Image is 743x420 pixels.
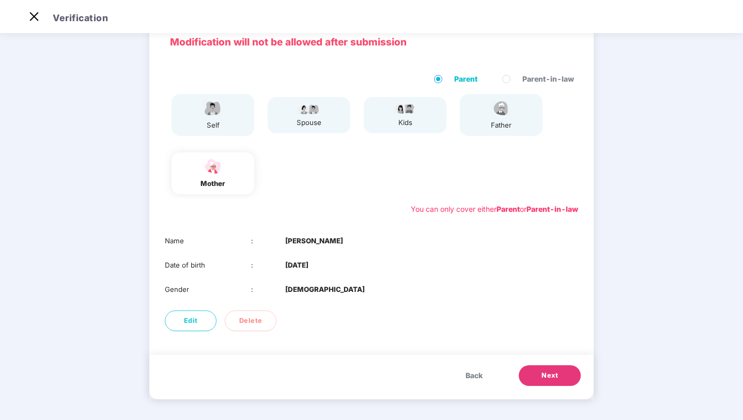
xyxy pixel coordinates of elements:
div: mother [200,178,226,189]
span: Delete [239,316,262,326]
span: Edit [184,316,198,326]
img: svg+xml;base64,PHN2ZyB4bWxucz0iaHR0cDovL3d3dy53My5vcmcvMjAwMC9zdmciIHdpZHRoPSI1NCIgaGVpZ2h0PSIzOC... [200,158,226,176]
img: svg+xml;base64,PHN2ZyBpZD0iRW1wbG95ZWVfbWFsZSIgeG1sbnM9Imh0dHA6Ly93d3cudzMub3JnLzIwMDAvc3ZnIiB3aW... [200,99,226,117]
div: spouse [296,117,322,128]
div: : [251,260,286,271]
b: Parent [497,205,520,213]
div: You can only cover either or [411,204,578,215]
p: Modification will not be allowed after submission [170,35,573,50]
b: [DATE] [285,260,308,271]
b: Parent-in-law [527,205,578,213]
button: Delete [225,310,276,331]
div: Date of birth [165,260,251,271]
div: Gender [165,284,251,295]
img: svg+xml;base64,PHN2ZyBpZD0iRmF0aGVyX2ljb24iIHhtbG5zPSJodHRwOi8vd3d3LnczLm9yZy8yMDAwL3N2ZyIgeG1sbn... [488,99,514,117]
div: : [251,284,286,295]
button: Back [455,365,493,386]
span: Parent-in-law [518,73,578,85]
img: svg+xml;base64,PHN2ZyB4bWxucz0iaHR0cDovL3d3dy53My5vcmcvMjAwMC9zdmciIHdpZHRoPSI3OS4wMzciIGhlaWdodD... [392,102,418,115]
b: [DEMOGRAPHIC_DATA] [285,284,365,295]
div: self [200,120,226,131]
button: Edit [165,310,216,331]
b: [PERSON_NAME] [285,236,343,246]
img: svg+xml;base64,PHN2ZyB4bWxucz0iaHR0cDovL3d3dy53My5vcmcvMjAwMC9zdmciIHdpZHRoPSI5Ny44OTciIGhlaWdodD... [296,102,322,115]
button: Next [519,365,581,386]
span: Next [541,370,558,381]
div: father [488,120,514,131]
div: kids [392,117,418,128]
div: : [251,236,286,246]
div: Name [165,236,251,246]
span: Back [466,370,483,381]
span: Parent [450,73,482,85]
